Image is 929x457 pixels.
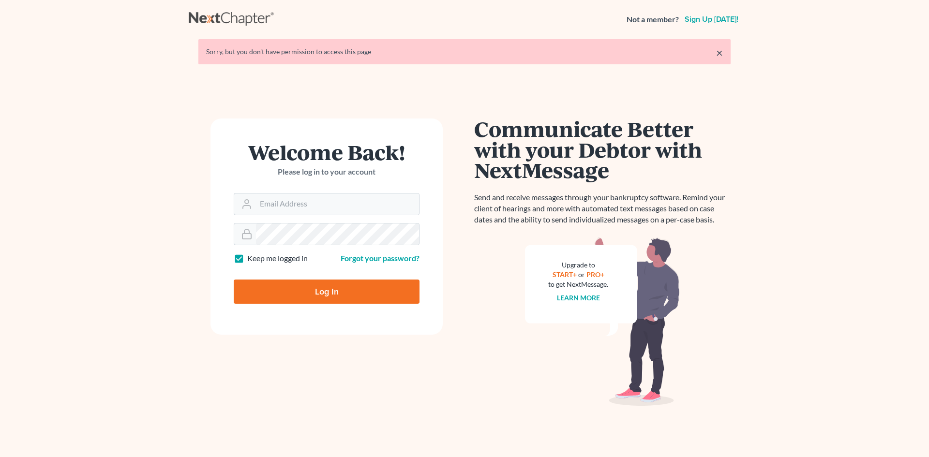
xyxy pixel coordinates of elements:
div: Upgrade to [548,260,608,270]
h1: Communicate Better with your Debtor with NextMessage [474,118,731,180]
a: START+ [553,270,577,279]
input: Email Address [256,193,419,215]
label: Keep me logged in [247,253,308,264]
div: Sorry, but you don't have permission to access this page [206,47,723,57]
p: Please log in to your account [234,166,420,177]
span: or [578,270,585,279]
a: × [716,47,723,59]
img: nextmessage_bg-59042aed3d76b12b5cd301f8e5b87938c9018125f34e5fa2b7a6b67550977c72.svg [525,237,680,406]
input: Log In [234,280,420,304]
a: Forgot your password? [341,253,420,263]
h1: Welcome Back! [234,142,420,162]
strong: Not a member? [627,14,679,25]
a: PRO+ [586,270,604,279]
div: to get NextMessage. [548,280,608,289]
a: Learn more [557,294,600,302]
p: Send and receive messages through your bankruptcy software. Remind your client of hearings and mo... [474,192,731,225]
a: Sign up [DATE]! [683,15,740,23]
